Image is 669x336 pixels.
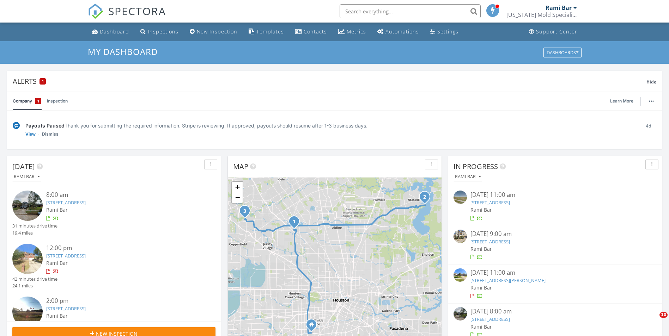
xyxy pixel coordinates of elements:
img: streetview [12,244,43,274]
span: Rami Bar [46,206,68,213]
span: 10 [659,312,668,318]
a: New Inspection [187,25,240,38]
span: Rami Bar [470,206,492,213]
div: Templates [256,28,284,35]
div: 24.1 miles [12,282,57,289]
img: The Best Home Inspection Software - Spectora [88,4,103,19]
a: Zoom in [232,182,243,192]
div: Alerts [13,76,646,86]
a: Support Center [526,25,580,38]
div: Rami Bar [14,174,40,179]
div: 2:00 pm [46,297,199,305]
div: 12:00 pm [46,244,199,253]
span: Hide [646,79,656,85]
div: 4d [640,122,656,138]
a: Inspections [138,25,181,38]
a: Inspection [47,92,68,110]
img: streetview [454,268,467,282]
span: Rami Bar [470,245,492,252]
a: [STREET_ADDRESS] [470,316,510,322]
a: Metrics [335,25,369,38]
span: 1 [37,98,39,105]
a: Dismiss [42,131,59,138]
span: My Dashboard [88,46,158,57]
a: Company [13,92,41,110]
a: Learn More [610,98,638,105]
button: Dashboards [543,48,582,57]
div: Inspections [148,28,178,35]
img: ellipsis-632cfdd7c38ec3a7d453.svg [649,100,654,102]
i: 1 [293,219,296,224]
a: [STREET_ADDRESS][PERSON_NAME] [470,277,546,284]
div: [DATE] 9:00 am [470,230,640,238]
div: Dashboard [100,28,129,35]
div: Thank you for submitting the required information. Stripe is reviewing. If approved, payouts shou... [25,122,635,129]
a: Zoom out [232,192,243,203]
div: 18418 Keeling Trail, Humble, TX 77346 [425,197,429,201]
a: Contacts [292,25,330,38]
div: Support Center [536,28,577,35]
a: Settings [427,25,461,38]
a: [DATE] 9:00 am [STREET_ADDRESS] Rami Bar [454,230,657,261]
button: Rami Bar [454,172,482,182]
div: Rami Bar [455,174,481,179]
img: streetview [454,230,467,243]
span: 1 [42,79,44,84]
span: Rami Bar [470,284,492,291]
div: 4302 Woodvalley Dr, Houston TX 77096 [311,324,316,329]
div: [DATE] 11:00 am [470,268,640,277]
img: under-review-2fe708636b114a7f4b8d.svg [13,122,20,129]
a: [STREET_ADDRESS] [46,253,86,259]
span: Rami Bar [46,260,68,266]
a: [STREET_ADDRESS] [470,199,510,206]
div: Settings [437,28,458,35]
div: Dashboards [547,50,578,55]
iframe: Intercom live chat [645,312,662,329]
span: Rami Bar [470,323,492,330]
a: [STREET_ADDRESS] [46,305,86,312]
span: In Progress [454,162,498,171]
button: Rami Bar [12,172,41,182]
i: 3 [243,209,246,214]
div: 19.4 miles [12,230,57,236]
div: 42 minutes drive time [12,276,57,282]
span: Payouts Paused [25,123,65,129]
a: Dashboard [89,25,132,38]
a: Templates [246,25,287,38]
span: Map [233,162,248,171]
div: New Inspection [197,28,237,35]
div: 10414 Cedar Park Ln, Houston, TX 77086 [294,221,298,225]
i: 2 [423,195,426,200]
div: 12353 Huffmeister Rd 10106, CYPRESS, TX 77429 [245,211,249,215]
div: Texas Mold Specialists [506,11,577,18]
a: [STREET_ADDRESS] [470,238,510,245]
div: Automations [385,28,419,35]
input: Search everything... [340,4,481,18]
div: Rami Bar [546,4,572,11]
span: [DATE] [12,162,35,171]
div: Contacts [304,28,327,35]
img: streetview [12,191,43,221]
a: 12:00 pm [STREET_ADDRESS] Rami Bar 42 minutes drive time 24.1 miles [12,244,215,290]
img: streetview [12,297,43,327]
a: Automations (Basic) [375,25,422,38]
a: [DATE] 11:00 am [STREET_ADDRESS][PERSON_NAME] Rami Bar [454,268,657,300]
span: Rami Bar [46,312,68,319]
div: 8:00 am [46,191,199,199]
a: [DATE] 11:00 am [STREET_ADDRESS] Rami Bar [454,191,657,222]
span: SPECTORA [108,4,166,18]
a: 8:00 am [STREET_ADDRESS] Rami Bar 31 minutes drive time 19.4 miles [12,191,215,236]
div: 31 minutes drive time [12,223,57,229]
div: Metrics [347,28,366,35]
div: [DATE] 8:00 am [470,307,640,316]
img: streetview [454,307,467,321]
a: View [25,131,36,138]
div: [DATE] 11:00 am [470,191,640,199]
img: streetview [454,191,467,204]
a: [STREET_ADDRESS] [46,199,86,206]
a: SPECTORA [88,10,166,24]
